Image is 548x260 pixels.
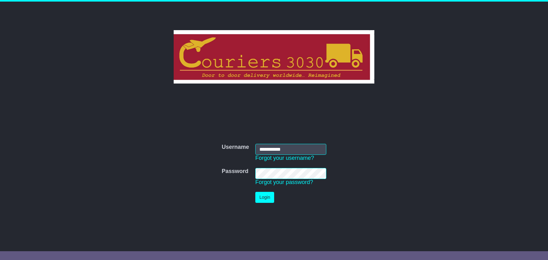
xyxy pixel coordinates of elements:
label: Password [222,168,248,175]
button: Login [255,192,274,203]
img: Couriers 3030 [174,30,374,84]
label: Username [222,144,249,151]
a: Forgot your password? [255,179,313,185]
a: Forgot your username? [255,155,314,161]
